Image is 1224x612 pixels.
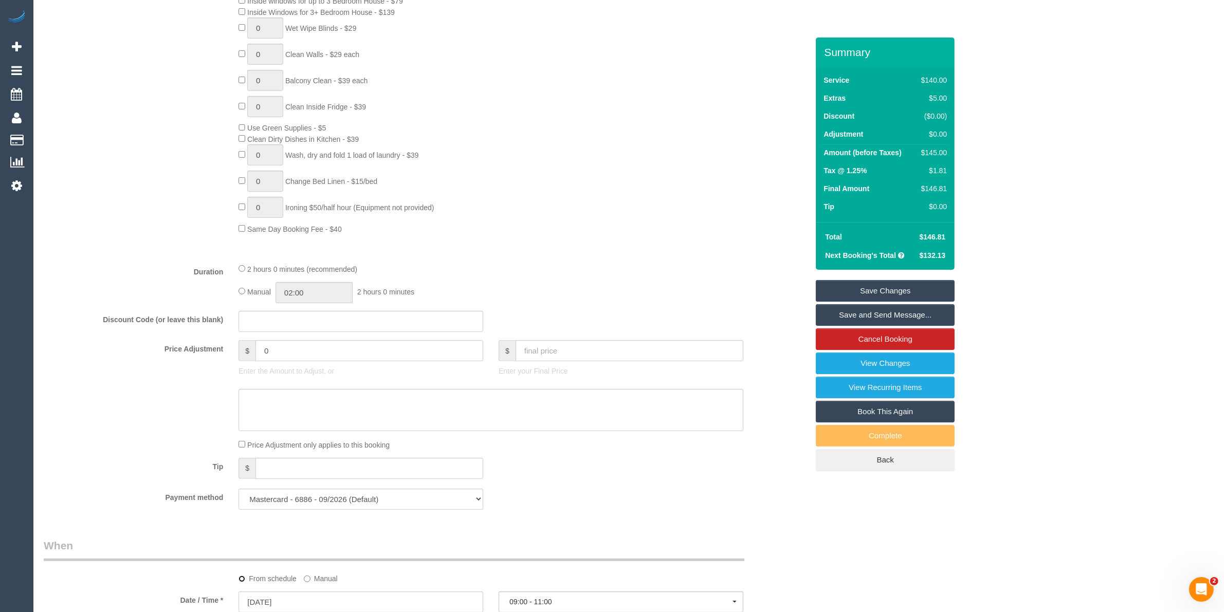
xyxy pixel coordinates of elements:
label: Manual [304,570,338,584]
a: Back [816,449,955,471]
span: 09:00 - 11:00 [509,598,733,606]
span: Balcony Clean - $39 each [285,77,368,85]
label: Amount (before Taxes) [824,147,901,158]
p: Enter the Amount to Adjust, or [239,366,483,376]
div: $5.00 [917,93,947,103]
span: $146.81 [920,233,946,241]
div: $140.00 [917,75,947,85]
label: Discount [824,111,854,121]
span: $ [239,340,255,361]
a: View Changes [816,353,955,374]
label: Adjustment [824,129,863,139]
span: Inside Windows for 3+ Bedroom House - $139 [247,8,395,16]
span: 2 hours 0 minutes (recommended) [247,265,357,273]
input: Manual [304,576,310,582]
span: Price Adjustment only applies to this booking [247,441,390,449]
span: $ [499,340,516,361]
span: Clean Dirty Dishes in Kitchen - $39 [247,135,359,143]
input: final price [516,340,743,361]
span: Ironing $50/half hour (Equipment not provided) [285,203,434,212]
label: Payment method [36,489,231,503]
div: $0.00 [917,129,947,139]
span: Clean Inside Fridge - $39 [285,103,366,111]
span: Wash, dry and fold 1 load of laundry - $39 [285,151,418,159]
span: Wet Wipe Blinds - $29 [285,24,356,32]
label: Service [824,75,849,85]
span: $132.13 [920,251,946,259]
a: Save Changes [816,280,955,302]
div: $0.00 [917,201,947,212]
span: Change Bed Linen - $15/bed [285,177,377,186]
span: Same Day Booking Fee - $40 [247,225,342,233]
label: Tax @ 1.25% [824,165,867,176]
span: Use Green Supplies - $5 [247,124,326,132]
a: Cancel Booking [816,328,955,350]
div: $146.81 [917,183,947,194]
label: Tip [824,201,834,212]
div: $1.81 [917,165,947,176]
legend: When [44,538,744,561]
iframe: Intercom live chat [1189,577,1214,602]
p: Enter your Final Price [499,366,743,376]
a: View Recurring Items [816,377,955,398]
label: Duration [36,263,231,277]
h3: Summary [824,46,949,58]
span: Manual [247,288,271,296]
label: Price Adjustment [36,340,231,354]
label: Discount Code (or leave this blank) [36,311,231,325]
a: Save and Send Message... [816,304,955,326]
span: 2 hours 0 minutes [357,288,414,296]
input: From schedule [239,576,245,582]
label: Extras [824,93,846,103]
label: From schedule [239,570,297,584]
label: Final Amount [824,183,869,194]
a: Book This Again [816,401,955,422]
span: 2 [1210,577,1218,585]
strong: Total [825,233,842,241]
div: ($0.00) [917,111,947,121]
label: Date / Time * [36,591,231,605]
img: Automaid Logo [6,10,27,25]
strong: Next Booking's Total [825,251,896,259]
label: Tip [36,458,231,472]
span: $ [239,458,255,479]
div: $145.00 [917,147,947,158]
span: Clean Walls - $29 each [285,50,359,59]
